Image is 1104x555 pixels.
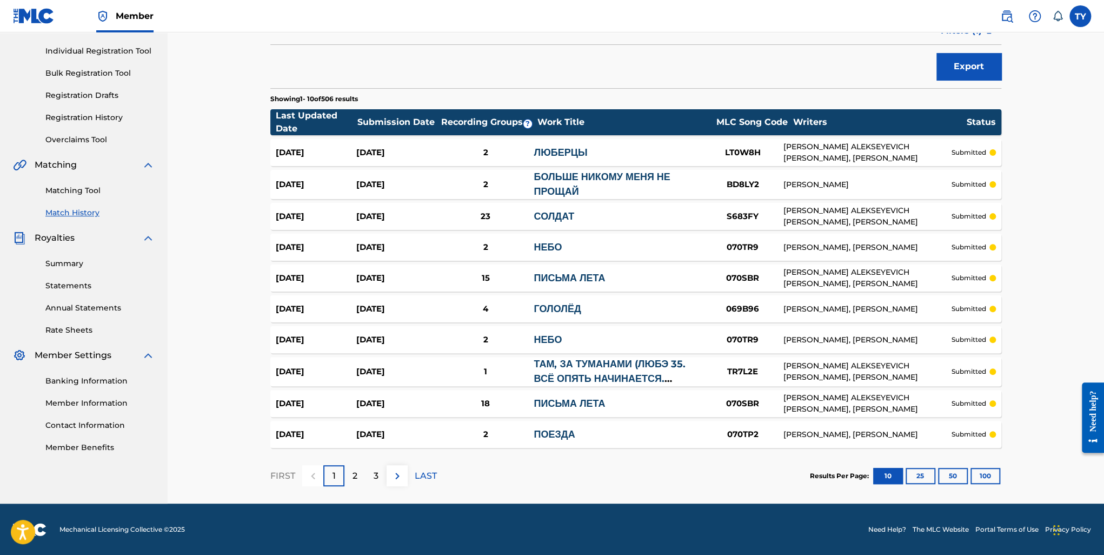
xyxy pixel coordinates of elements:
p: submitted [952,430,986,439]
div: 070TP2 [702,428,783,441]
div: 070TR9 [702,241,783,254]
img: expand [142,349,155,362]
div: [DATE] [276,334,356,346]
div: [PERSON_NAME] ALEKSEYEVICH [PERSON_NAME], [PERSON_NAME] [783,141,952,164]
p: 2 [353,470,357,483]
div: 2 [437,147,534,159]
span: Matching [35,158,77,171]
div: [PERSON_NAME] ALEKSEYEVICH [PERSON_NAME], [PERSON_NAME] [783,205,952,228]
div: [DATE] [356,303,437,315]
img: MLC Logo [13,8,55,24]
a: Individual Registration Tool [45,45,155,57]
p: submitted [952,273,986,283]
img: expand [142,158,155,171]
p: submitted [952,304,986,314]
a: НЕБО [534,241,562,253]
div: [DATE] [276,210,356,223]
div: [DATE] [276,398,356,410]
div: [PERSON_NAME] [783,179,952,190]
a: Registration Drafts [45,90,155,101]
iframe: Chat Widget [1050,503,1104,555]
p: submitted [952,399,986,408]
a: Statements [45,280,155,292]
p: FIRST [270,470,295,483]
div: 070TR9 [702,334,783,346]
div: [DATE] [356,179,437,191]
div: 070SBR [702,398,783,410]
div: [DATE] [356,334,437,346]
a: Public Search [996,5,1017,27]
div: [DATE] [276,366,356,378]
div: [PERSON_NAME] ALEKSEYEVICH [PERSON_NAME], [PERSON_NAME] [783,267,952,289]
div: [DATE] [276,303,356,315]
a: Match History [45,207,155,219]
div: Last Updated Date [276,109,357,135]
div: 2 [437,334,534,346]
span: Member [116,10,154,22]
div: [DATE] [276,272,356,285]
div: [PERSON_NAME] ALEKSEYEVICH [PERSON_NAME], [PERSON_NAME] [783,360,952,383]
div: MLC Song Code [711,116,792,129]
a: ТАМ, ЗА ТУМАНАМИ (ЛЮБЭ 35. ВСЁ ОПЯТЬ НАЧИНАЕТСЯ. ТРИБЬЮТ) [534,358,686,399]
div: [DATE] [356,210,437,223]
a: Summary [45,258,155,269]
img: Top Rightsholder [96,10,109,23]
div: [DATE] [356,241,437,254]
button: Export [936,53,1001,80]
div: 15 [437,272,534,285]
p: 1 [332,470,336,483]
div: Виджет чата [1050,503,1104,555]
div: [DATE] [356,272,437,285]
img: Matching [13,158,26,171]
a: Portal Terms of Use [975,525,1039,534]
div: [DATE] [276,147,356,159]
div: S683FY [702,210,783,223]
img: expand [142,232,155,245]
p: Showing 1 - 10 of 506 results [270,94,358,104]
p: submitted [952,367,986,376]
a: Registration History [45,112,155,123]
a: ГОЛОЛЁД [534,303,581,315]
div: [PERSON_NAME], [PERSON_NAME] [783,429,952,440]
div: [DATE] [356,366,437,378]
div: Перетащить [1053,514,1060,546]
span: Member Settings [35,349,111,362]
img: Member Settings [13,349,26,362]
div: Work Title [537,116,710,129]
div: 069B96 [702,303,783,315]
a: Rate Sheets [45,325,155,336]
a: Overclaims Tool [45,134,155,146]
div: [PERSON_NAME], [PERSON_NAME] [783,303,952,315]
div: User Menu [1069,5,1091,27]
div: [PERSON_NAME], [PERSON_NAME] [783,242,952,253]
button: 100 [970,468,1000,484]
a: ПИСЬМА ЛЕТА [534,272,605,284]
img: logo [13,523,46,536]
a: Banking Information [45,375,155,387]
a: Bulk Registration Tool [45,68,155,79]
p: Results Per Page: [810,471,872,481]
a: НЕБО [534,334,562,346]
p: LAST [415,470,437,483]
button: 25 [906,468,935,484]
div: 2 [437,179,534,191]
div: [PERSON_NAME] ALEKSEYEVICH [PERSON_NAME], [PERSON_NAME] [783,392,952,415]
div: 2 [437,241,534,254]
div: Notifications [1052,11,1063,22]
a: Annual Statements [45,302,155,314]
span: Mechanical Licensing Collective © 2025 [59,525,185,534]
div: [DATE] [276,179,356,191]
div: [DATE] [356,398,437,410]
div: Recording Groups [440,116,537,129]
a: Need Help? [868,525,906,534]
div: 18 [437,398,534,410]
a: СОЛДАТ [534,210,574,222]
span: ? [523,120,532,128]
p: submitted [952,242,986,252]
a: ПИСЬМА ЛЕТА [534,398,605,409]
div: [DATE] [276,428,356,441]
button: 50 [938,468,968,484]
div: BD8LY2 [702,179,783,191]
a: Matching Tool [45,185,155,196]
div: 070SBR [702,272,783,285]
